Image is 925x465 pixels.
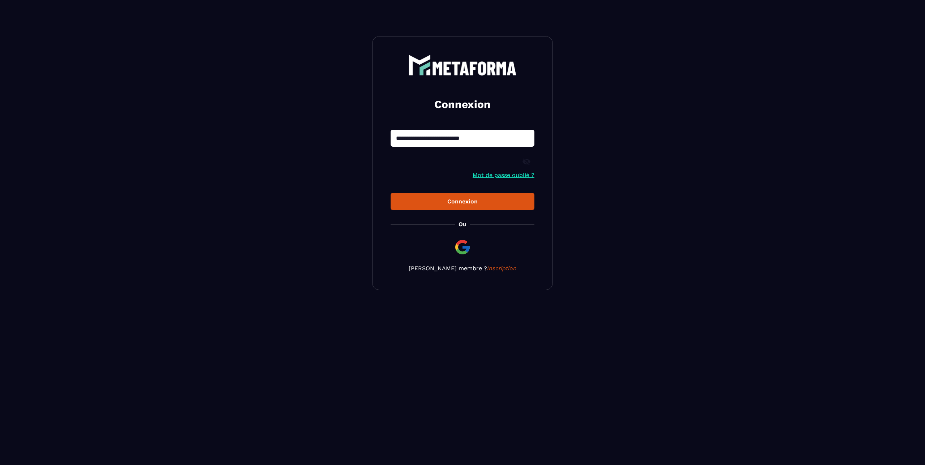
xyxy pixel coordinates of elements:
[396,198,529,205] div: Connexion
[391,265,534,272] p: [PERSON_NAME] membre ?
[391,55,534,76] a: logo
[459,221,466,228] p: Ou
[391,193,534,210] button: Connexion
[487,265,517,272] a: Inscription
[473,172,534,178] a: Mot de passe oublié ?
[408,55,517,76] img: logo
[399,97,526,112] h2: Connexion
[454,238,471,256] img: google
